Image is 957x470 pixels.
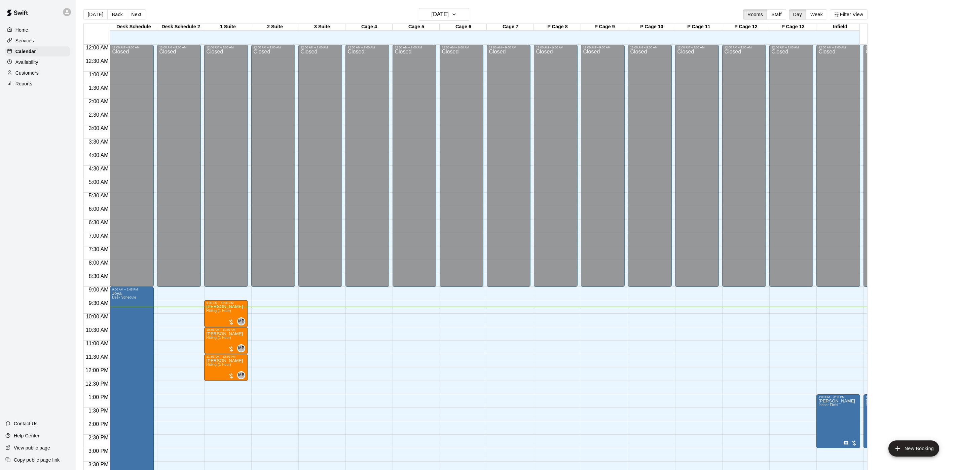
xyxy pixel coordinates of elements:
[830,9,868,19] button: Filter View
[204,354,248,381] div: 11:30 AM – 12:30 PM: Hitting (1 Hour)
[84,314,110,319] span: 10:00 AM
[15,59,38,66] p: Availability
[818,49,858,289] div: Closed
[87,246,110,252] span: 7:30 AM
[110,45,154,287] div: 12:00 AM – 9:00 AM: Closed
[789,9,806,19] button: Day
[84,341,110,346] span: 11:00 AM
[536,46,576,49] div: 12:00 AM – 9:00 AM
[818,395,858,399] div: 1:00 PM – 3:00 PM
[206,49,246,289] div: Closed
[87,112,110,118] span: 2:30 AM
[204,327,248,354] div: 10:30 AM – 11:30 AM: Hitting (1 Hour)
[5,25,70,35] a: Home
[87,260,110,266] span: 8:00 AM
[724,49,764,289] div: Closed
[675,45,719,287] div: 12:00 AM – 9:00 AM: Closed
[87,206,110,212] span: 6:00 AM
[87,408,110,414] span: 1:30 PM
[251,45,295,287] div: 12:00 AM – 9:00 AM: Closed
[87,85,110,91] span: 1:30 AM
[87,394,110,400] span: 1:00 PM
[83,9,108,19] button: [DATE]
[440,24,487,30] div: Cage 6
[84,327,110,333] span: 10:30 AM
[84,45,110,50] span: 12:00 AM
[298,45,342,287] div: 12:00 AM – 9:00 AM: Closed
[87,435,110,440] span: 2:30 PM
[818,403,838,407] span: Indoor Field
[237,371,245,379] div: Mike Badala
[863,394,907,448] div: 1:00 PM – 3:00 PM: Indoor Field
[769,24,816,30] div: P Cage 13
[767,9,786,19] button: Staff
[866,403,885,407] span: Indoor Field
[863,45,907,287] div: 12:00 AM – 9:00 AM: Closed
[127,9,146,19] button: Next
[87,287,110,292] span: 9:00 AM
[204,300,248,327] div: 9:30 AM – 10:30 AM: Hitting (1 Hour)
[87,139,110,145] span: 3:30 AM
[419,8,469,21] button: [DATE]
[866,46,905,49] div: 12:00 AM – 9:00 AM
[432,10,449,19] h6: [DATE]
[630,49,670,289] div: Closed
[206,301,246,305] div: 9:30 AM – 10:30 AM
[112,288,152,291] div: 9:00 AM – 5:45 PM
[159,46,199,49] div: 12:00 AM – 9:00 AM
[159,49,199,289] div: Closed
[15,70,39,76] p: Customers
[87,233,110,239] span: 7:00 AM
[87,193,110,198] span: 5:30 AM
[866,395,905,399] div: 1:00 PM – 3:00 PM
[345,45,389,287] div: 12:00 AM – 9:00 AM: Closed
[237,317,245,325] div: Mike Badala
[487,24,534,30] div: Cage 7
[771,46,811,49] div: 12:00 AM – 9:00 AM
[5,68,70,78] div: Customers
[628,45,672,287] div: 12:00 AM – 9:00 AM: Closed
[204,24,251,30] div: 1 Suite
[87,72,110,77] span: 1:00 AM
[206,309,231,313] span: Hitting (1 Hour)
[14,457,60,463] p: Copy public page link
[395,46,434,49] div: 12:00 AM – 9:00 AM
[107,9,127,19] button: Back
[5,36,70,46] a: Services
[253,46,293,49] div: 12:00 AM – 9:00 AM
[253,49,293,289] div: Closed
[345,24,393,30] div: Cage 4
[536,49,576,289] div: Closed
[87,125,110,131] span: 3:00 AM
[489,49,528,289] div: Closed
[816,45,860,287] div: 12:00 AM – 9:00 AM: Closed
[300,49,340,289] div: Closed
[5,57,70,67] div: Availability
[534,45,578,287] div: 12:00 AM – 9:00 AM: Closed
[84,354,110,360] span: 11:30 AM
[206,336,231,340] span: Hitting (1 Hour)
[581,45,625,287] div: 12:00 AM – 9:00 AM: Closed
[87,421,110,427] span: 2:00 PM
[5,79,70,89] a: Reports
[771,49,811,289] div: Closed
[112,296,136,299] span: Desk Schedule
[442,49,481,289] div: Closed
[489,46,528,49] div: 12:00 AM – 9:00 AM
[677,46,717,49] div: 12:00 AM – 9:00 AM
[87,166,110,171] span: 4:30 AM
[251,24,298,30] div: 2 Suite
[238,345,245,352] span: MB
[87,462,110,467] span: 3:30 PM
[240,317,245,325] span: Mike Badala
[14,444,50,451] p: View public page
[84,367,110,373] span: 12:00 PM
[675,24,722,30] div: P Cage 11
[15,48,36,55] p: Calendar
[237,344,245,352] div: Mike Badala
[818,46,858,49] div: 12:00 AM – 9:00 AM
[206,363,231,366] span: Hitting (1 Hour)
[843,440,849,446] svg: Has notes
[87,300,110,306] span: 9:30 AM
